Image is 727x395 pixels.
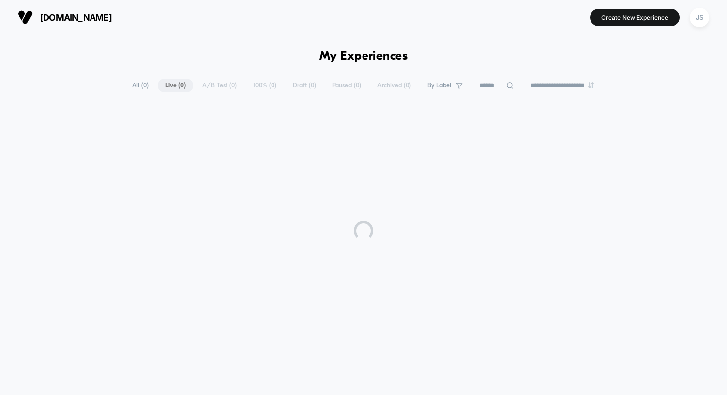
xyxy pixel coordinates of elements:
span: By Label [427,82,451,89]
div: JS [690,8,709,27]
img: Visually logo [18,10,33,25]
button: JS [687,7,712,28]
h1: My Experiences [319,49,408,64]
img: end [588,82,594,88]
span: [DOMAIN_NAME] [40,12,112,23]
button: Create New Experience [590,9,680,26]
button: [DOMAIN_NAME] [15,9,115,25]
span: All ( 0 ) [125,79,156,92]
